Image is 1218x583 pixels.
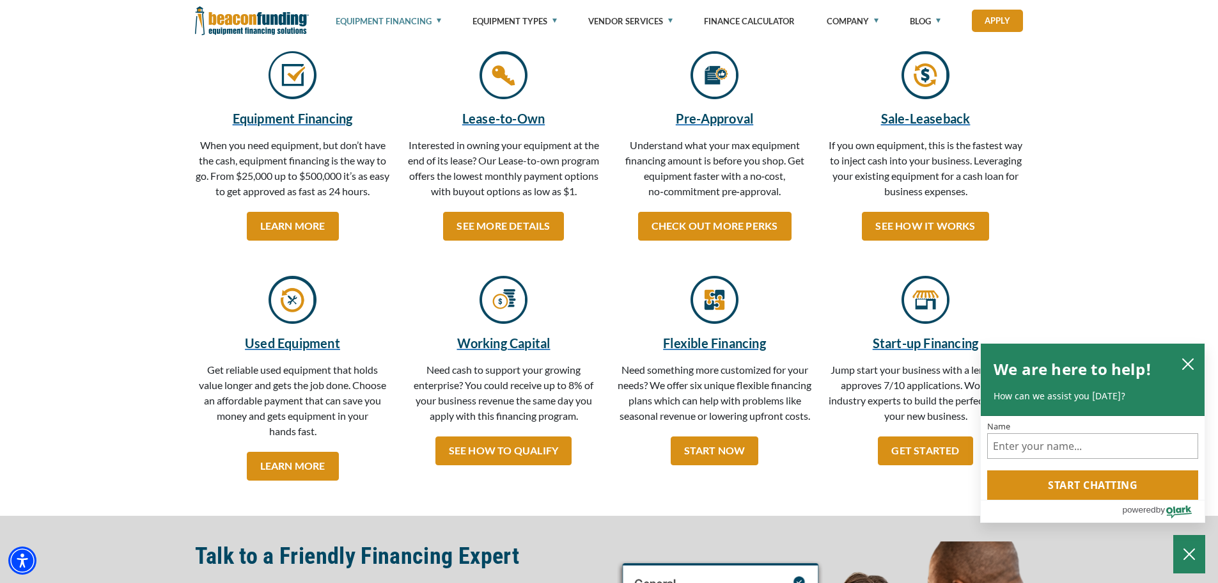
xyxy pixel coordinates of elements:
div: Accessibility Menu [8,547,36,575]
span: by [1156,502,1165,518]
a: GET STARTED [878,436,972,465]
a: Key icon [480,72,527,84]
a: Apply [972,10,1023,32]
img: Business [902,276,949,324]
a: SEE MORE DETAILS [443,212,563,241]
a: Arrows with money sign [902,72,949,84]
a: Equipment Financing [195,109,391,128]
a: Pre-Approval [617,109,813,128]
a: SEE HOW IT WORKS [862,212,988,241]
a: Lease-to-Own [406,109,602,128]
a: LEARN MORE Equipment Financing - open in a new tab [247,212,339,241]
h2: We are here to help! [994,356,1152,382]
a: Flexible Financing [617,333,813,353]
p: If you own equipment, this is the fastest way to inject cash into your business. Leveraging your ... [828,138,1024,205]
a: Powered by Olark [1122,500,1205,522]
p: Get reliable used equipment that holds value longer and gets the job done. Choose an affordable p... [195,362,391,445]
input: Name [987,433,1198,459]
a: CHECK OUT MORE PERKS [638,212,792,241]
a: START NOW [671,436,759,465]
div: olark chatbox [980,343,1205,523]
p: Interested in owning your equipment at the end of its lease? Our Lease-to-own program offers the ... [406,138,602,205]
a: Used Equipment [195,333,391,353]
p: Jump start your business with a lender who approves 7/10 applications. Work with industry experts... [828,362,1024,430]
a: Sale-Leaseback [828,109,1024,128]
a: Puzzle Pieces [691,297,738,309]
span: powered [1122,502,1155,518]
img: Check mark icon [269,51,316,99]
button: close chatbox [1178,355,1198,372]
img: Circle with arrow with tools [269,276,316,324]
a: Circle with arrow with tools [269,297,316,309]
p: Understand what your max equipment financing amount is before you shop. Get equipment faster with... [617,138,813,205]
label: Name [987,422,1198,431]
a: SEE HOW TO QUALIFY [435,436,572,465]
img: Money sign with increase [480,276,527,324]
p: When you need equipment, but don’t have the cash, equipment financing is the way to go. From $25,... [195,138,391,205]
p: How can we assist you [DATE]? [994,390,1192,403]
a: LEARN MORE Used Equipment [247,452,339,481]
p: Need something more customized for your needs? We offer six unique flexible financing plans which... [617,362,813,430]
a: Paper with thumbs up icon [691,72,738,84]
a: Money sign with increase [480,297,527,309]
a: Check mark icon [269,72,316,84]
p: Need cash to support your growing enterprise? You could receive up to 8% of your business revenue... [406,362,602,430]
button: Close Chatbox [1173,535,1205,573]
img: Arrows with money sign [902,51,949,99]
img: Key icon [480,51,527,99]
a: Business [902,297,949,309]
a: Start-up Financing [828,333,1024,353]
button: Start chatting [987,470,1198,500]
img: Paper with thumbs up icon [691,51,738,99]
img: Puzzle Pieces [691,276,738,324]
h2: Talk to a Friendly Financing Expert [195,541,602,571]
a: Working Capital [406,333,602,353]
